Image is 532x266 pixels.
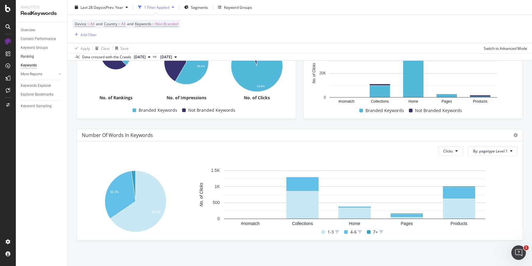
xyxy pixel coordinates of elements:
[75,21,86,26] span: Device
[473,148,508,154] span: By: pagetype Level 1
[199,183,204,207] text: No. of Clicks
[191,5,208,10] span: Segments
[441,100,452,104] text: Pages
[415,107,462,114] span: Not Branded Keywords
[443,148,453,154] span: Clicks
[338,100,354,104] text: #nomatch
[524,245,529,250] span: 1
[223,37,291,94] svg: A chart.
[82,54,131,60] div: Data crossed with the Crawls
[371,100,389,104] text: Collections
[152,211,160,214] text: 65.5%
[113,43,129,53] button: Save
[87,21,89,26] span: =
[120,46,129,51] div: Save
[21,103,63,109] a: Keyword Sampling
[144,5,169,10] div: 1 Filter Applied
[72,2,130,12] button: Last 28 DaysvsPrev. Year
[484,46,527,51] div: Switch to Advanced Mode
[82,167,189,236] div: A chart.
[21,36,56,42] div: Content Performance
[118,21,120,26] span: =
[158,53,179,61] button: [DATE]
[21,83,63,89] a: Keywords Explorer
[81,5,102,10] span: Last 28 Days
[511,245,526,260] iframe: Intercom live chat
[160,54,172,60] span: 2025 Feb. 24th
[215,184,220,189] text: 1K
[451,221,467,226] text: Products
[21,27,63,33] a: Overview
[96,21,102,26] span: and
[21,53,63,60] a: Ranking
[21,5,62,10] div: Analytics
[72,31,97,38] button: Add Filter
[327,228,334,236] span: 1-3
[320,71,326,76] text: 20K
[182,2,210,12] button: Segments
[365,107,404,114] span: Branded Keywords
[223,95,291,101] div: No. of Clicks
[21,36,63,42] a: Content Performance
[90,20,95,28] span: All
[81,46,90,51] div: Apply
[82,132,153,138] div: Number Of Words In Keywords
[155,20,178,28] span: Non-Branded
[101,46,110,51] div: Clear
[481,43,527,53] button: Switch to Advanced Mode
[21,10,62,17] div: RealKeywords
[152,37,220,86] svg: A chart.
[21,71,57,77] a: More Reports
[468,146,518,156] button: By: pagetype Level 1
[21,83,51,89] div: Keywords Explorer
[152,95,220,101] div: No. of Impressions
[211,168,220,173] text: 1.5K
[188,107,235,114] span: Not Branded Keywords
[401,221,413,226] text: Pages
[21,45,48,51] div: Keyword Groups
[373,228,378,236] span: 7+
[197,65,205,68] text: 58.4%
[21,71,42,77] div: More Reports
[136,2,177,12] button: 1 Filter Applied
[350,228,357,236] span: 4-6
[224,5,252,10] div: Keyword Groups
[102,5,123,10] span: vs Prev. Year
[349,221,361,226] text: Home
[257,85,265,88] text: 93.8%
[408,100,418,104] text: Home
[81,32,97,37] div: Add Filter
[110,190,119,194] text: 32.2%
[21,53,34,60] div: Ranking
[131,53,153,61] button: [DATE]
[21,103,52,109] div: Keyword Sampling
[139,107,177,114] span: Branded Keywords
[72,43,90,53] button: Apply
[292,221,313,226] text: Collections
[134,54,146,60] span: 2025 Sep. 29th
[21,91,63,98] a: Explorer Bookmarks
[153,54,158,59] span: vs
[93,43,110,53] button: Clear
[135,21,151,26] span: Keywords
[309,46,518,107] svg: A chart.
[21,27,35,33] div: Overview
[104,21,117,26] span: Country
[21,91,54,98] div: Explorer Bookmarks
[192,167,518,228] svg: A chart.
[312,63,316,84] text: No. of Clicks
[438,146,463,156] button: Clicks
[82,95,150,101] div: No. of Rankings
[21,45,63,51] a: Keyword Groups
[21,62,37,69] div: Keywords
[213,200,220,205] text: 500
[217,217,220,221] text: 0
[324,95,326,100] text: 0
[241,221,260,226] text: #nomatch
[152,21,154,26] span: =
[82,37,150,70] div: A chart.
[21,62,63,69] a: Keywords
